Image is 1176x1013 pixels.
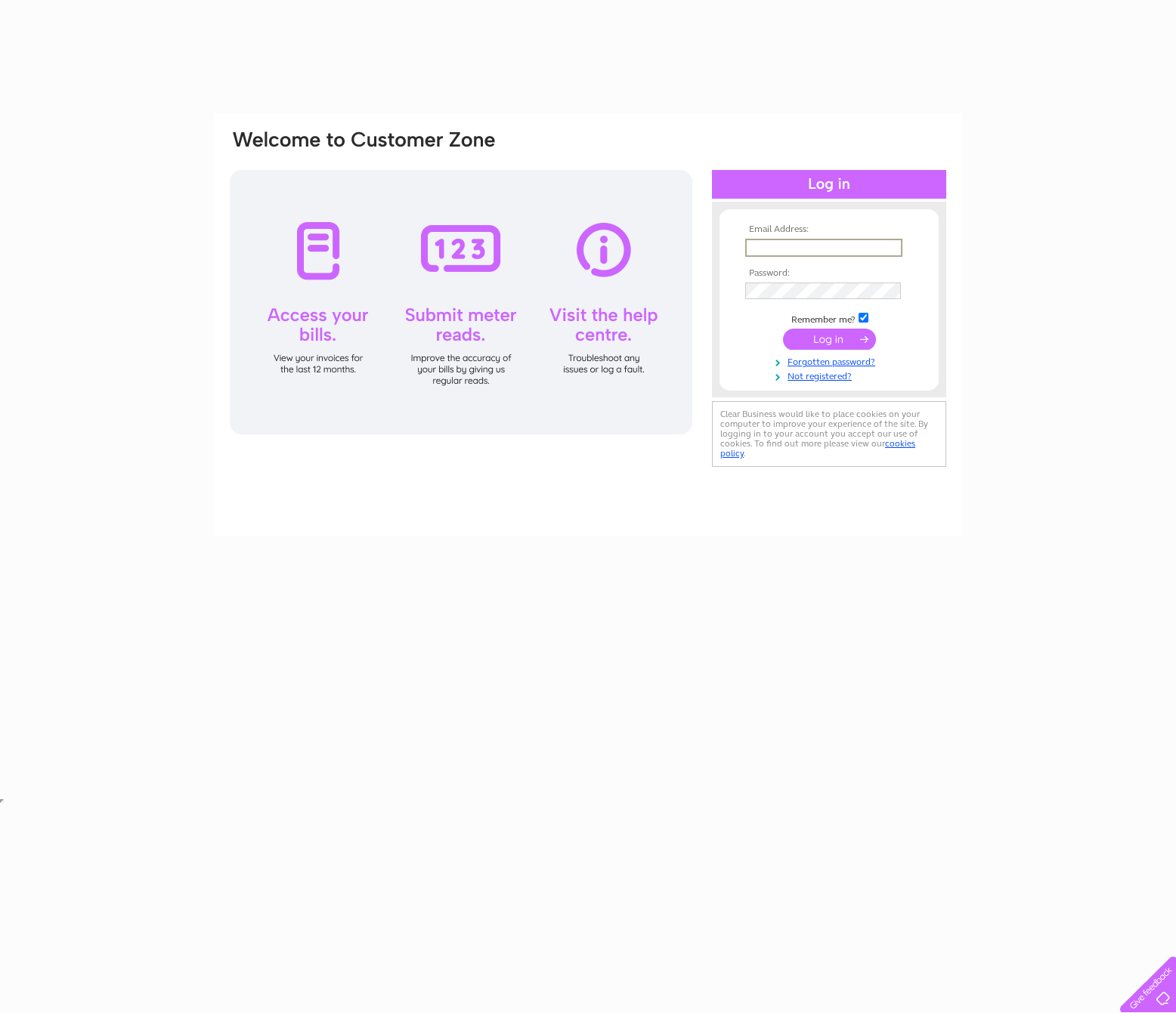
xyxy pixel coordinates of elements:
[745,368,917,382] a: Not registered?
[720,438,915,459] a: cookies policy
[783,329,876,350] input: Submit
[741,268,917,279] th: Password:
[712,401,946,467] div: Clear Business would like to place cookies on your computer to improve your experience of the sit...
[745,354,917,368] a: Forgotten password?
[741,224,917,235] th: Email Address:
[741,310,917,326] td: Remember me?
